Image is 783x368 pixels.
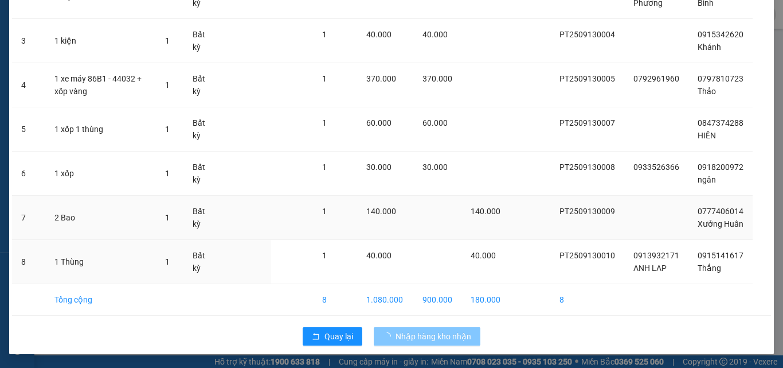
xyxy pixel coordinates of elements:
span: Khánh [698,42,721,52]
button: Nhập hàng kho nhận [374,327,480,346]
span: 0915141617 [698,251,743,260]
td: 3 [12,19,45,63]
td: 5 [12,107,45,152]
li: (c) 2017 [96,55,158,69]
span: 0792961960 [633,74,679,83]
td: Bất kỳ [183,107,222,152]
td: 900.000 [413,284,461,316]
button: rollbackQuay lại [303,327,362,346]
span: 30.000 [422,162,448,172]
span: ANH LAP [633,264,667,273]
td: Bất kỳ [183,152,222,196]
span: PT2509130004 [559,30,615,39]
span: 40.000 [366,251,391,260]
span: 40.000 [471,251,496,260]
td: 1 xốp 1 thùng [45,107,156,152]
span: 370.000 [422,74,452,83]
span: 1 [165,125,170,134]
b: [PERSON_NAME] [14,74,65,128]
span: Thắng [698,264,721,273]
span: 0797810723 [698,74,743,83]
span: PT2509130010 [559,251,615,260]
span: 40.000 [422,30,448,39]
td: 1.080.000 [357,284,413,316]
span: 1 [322,207,327,216]
span: 0777406014 [698,207,743,216]
td: 1 xe máy 86B1 - 44032 + xốp vàng [45,63,156,107]
span: HIỀN [698,131,716,140]
span: 1 [165,169,170,178]
td: 8 [550,284,624,316]
span: 0913932171 [633,251,679,260]
span: 1 [322,74,327,83]
td: 1 kiện [45,19,156,63]
span: 0918200972 [698,162,743,172]
b: [DOMAIN_NAME] [96,44,158,53]
td: 6 [12,152,45,196]
span: 1 [165,257,170,266]
img: logo.jpg [124,14,152,42]
span: PT2509130005 [559,74,615,83]
span: 370.000 [366,74,396,83]
span: Thảo [698,87,716,96]
span: 60.000 [422,118,448,127]
span: 1 [322,118,327,127]
span: loading [383,332,396,340]
td: 180.000 [461,284,510,316]
td: 1 Thùng [45,240,156,284]
span: 140.000 [366,207,396,216]
span: 0847374288 [698,118,743,127]
span: PT2509130007 [559,118,615,127]
td: Bất kỳ [183,19,222,63]
span: 1 [322,30,327,39]
span: PT2509130009 [559,207,615,216]
span: 1 [165,36,170,45]
span: 30.000 [366,162,391,172]
span: Xưởng Huân [698,219,743,228]
span: Nhập hàng kho nhận [396,330,471,343]
span: Quay lại [324,330,353,343]
span: 1 [165,80,170,90]
span: 1 [322,162,327,172]
span: 0915342620 [698,30,743,39]
td: Tổng cộng [45,284,156,316]
span: rollback [312,332,320,342]
td: Bất kỳ [183,240,222,284]
td: 8 [313,284,357,316]
span: 140.000 [471,207,500,216]
span: ngân [698,175,716,184]
span: 0933526366 [633,162,679,172]
td: 2 Bao [45,196,156,240]
span: 40.000 [366,30,391,39]
b: BIÊN NHẬN GỬI HÀNG HÓA [74,17,110,110]
td: Bất kỳ [183,63,222,107]
span: 60.000 [366,118,391,127]
td: 7 [12,196,45,240]
span: 1 [165,213,170,222]
td: Bất kỳ [183,196,222,240]
td: 8 [12,240,45,284]
span: 1 [322,251,327,260]
span: PT2509130008 [559,162,615,172]
td: 1 xốp [45,152,156,196]
td: 4 [12,63,45,107]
